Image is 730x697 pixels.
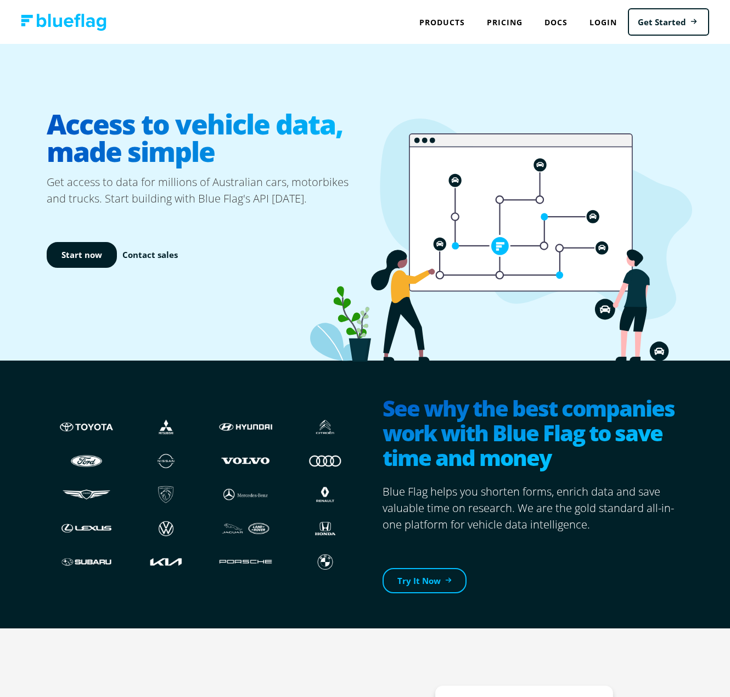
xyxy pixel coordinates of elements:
[217,484,274,505] img: Mercedes logo
[476,11,534,33] a: Pricing
[47,242,117,268] a: Start now
[58,450,115,471] img: Ford logo
[534,11,579,33] a: Docs
[296,552,354,572] img: BMW logo
[137,552,195,572] img: Kia logo
[137,450,195,471] img: Nissan logo
[58,552,115,572] img: Subaru logo
[296,450,354,471] img: Audi logo
[137,417,195,437] img: Mistubishi logo
[628,8,709,36] a: Get Started
[408,11,476,33] div: Products
[383,484,683,533] p: Blue Flag helps you shorten forms, enrich data and save valuable time on research. We are the gol...
[58,518,115,539] img: Lexus logo
[296,484,354,505] img: Renault logo
[122,249,178,261] a: Contact sales
[217,450,274,471] img: Volvo logo
[47,102,365,174] h1: Access to vehicle data, made simple
[137,484,195,505] img: Peugeot logo
[296,417,354,437] img: Citroen logo
[47,174,365,207] p: Get access to data for millions of Australian cars, motorbikes and trucks. Start building with Bl...
[21,14,106,31] img: Blue Flag logo
[217,417,274,437] img: Hyundai logo
[217,518,274,539] img: JLR logo
[383,396,683,473] h2: See why the best companies work with Blue Flag to save time and money
[137,518,195,539] img: Volkswagen logo
[58,417,115,437] img: Toyota logo
[383,568,467,594] a: Try It Now
[217,552,274,572] img: Porshce logo
[579,11,628,33] a: Login to Blue Flag application
[296,518,354,539] img: Honda logo
[58,484,115,505] img: Genesis logo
